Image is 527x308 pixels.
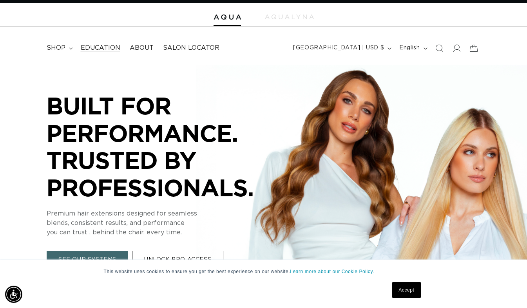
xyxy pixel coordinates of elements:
[214,14,241,20] img: Aqua Hair Extensions
[104,268,424,275] p: This website uses cookies to ensure you get the best experience on our website.
[81,44,120,52] span: Education
[5,286,22,303] div: Accessibility Menu
[47,209,282,218] p: Premium hair extensions designed for seamless
[293,44,384,52] span: [GEOGRAPHIC_DATA] | USD $
[130,44,154,52] span: About
[431,40,448,57] summary: Search
[47,92,282,201] p: BUILT FOR PERFORMANCE. TRUSTED BY PROFESSIONALS.
[288,41,395,56] button: [GEOGRAPHIC_DATA] | USD $
[163,44,219,52] span: Salon Locator
[125,39,158,57] a: About
[47,44,65,52] span: shop
[132,251,223,269] a: UNLOCK PRO ACCESS
[158,39,224,57] a: Salon Locator
[42,39,76,57] summary: shop
[47,218,282,228] p: blends, consistent results, and performance
[47,228,282,237] p: you can trust , behind the chair, every time.
[265,14,314,19] img: aqualyna.com
[76,39,125,57] a: Education
[47,251,128,269] a: SEE OUR SYSTEMS
[290,269,374,274] a: Learn more about our Cookie Policy.
[392,282,421,298] a: Accept
[399,44,420,52] span: English
[395,41,430,56] button: English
